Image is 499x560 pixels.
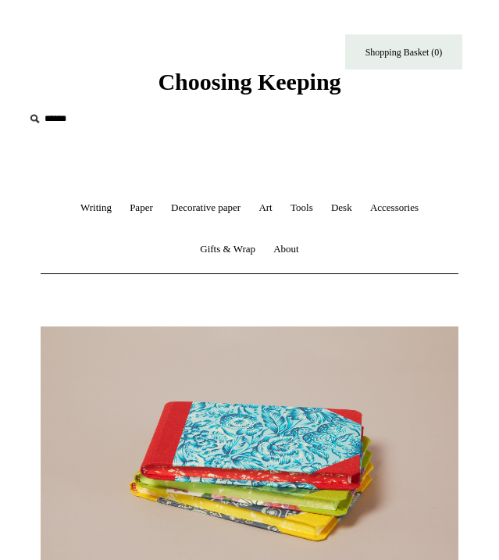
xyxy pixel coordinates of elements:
[192,229,263,270] a: Gifts & Wrap
[158,69,340,95] span: Choosing Keeping
[122,187,161,229] a: Paper
[362,187,426,229] a: Accessories
[323,187,360,229] a: Desk
[163,187,248,229] a: Decorative paper
[283,187,321,229] a: Tools
[251,187,280,229] a: Art
[73,187,119,229] a: Writing
[158,81,340,92] a: Choosing Keeping
[266,229,307,270] a: About
[345,34,462,70] a: Shopping Basket (0)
